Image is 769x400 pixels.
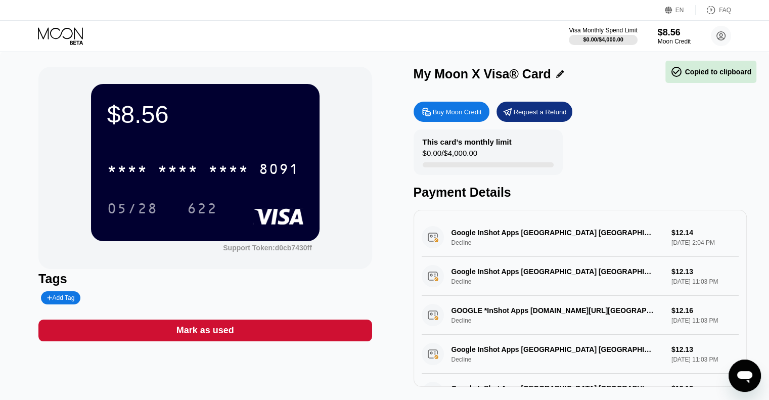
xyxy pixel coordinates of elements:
div: $8.56Moon Credit [658,27,691,45]
div: $8.56 [658,27,691,38]
div: Copied to clipboard [670,66,751,78]
div: Support Token:d0cb7430ff [223,244,312,252]
div: EN [675,7,684,14]
div: 622 [179,196,225,221]
div: My Moon X Visa® Card [414,67,551,81]
div: Request a Refund [514,108,567,116]
div: Payment Details [414,185,747,200]
div: Moon Credit [658,38,691,45]
div: 05/28 [100,196,165,221]
div: FAQ [719,7,731,14]
div: EN [665,5,696,15]
div: $8.56 [107,100,303,128]
div: Support Token: d0cb7430ff [223,244,312,252]
div: Request a Refund [496,102,572,122]
div: Tags [38,272,372,286]
div: 622 [187,202,217,218]
div: 05/28 [107,202,158,218]
div: Mark as used [38,320,372,341]
span:  [670,66,683,78]
iframe: Button to launch messaging window, conversation in progress [729,360,761,392]
div: Mark as used [176,325,234,336]
div: Buy Moon Credit [433,108,482,116]
div: Visa Monthly Spend Limit$0.00/$4,000.00 [569,27,637,45]
div: Visa Monthly Spend Limit [569,27,637,34]
div: $0.00 / $4,000.00 [583,36,623,42]
div: FAQ [696,5,731,15]
div: Buy Moon Credit [414,102,489,122]
div: 8091 [259,162,299,179]
div: This card’s monthly limit [423,138,512,146]
div: $0.00 / $4,000.00 [423,149,477,162]
div: Add Tag [47,294,74,301]
div: Add Tag [41,291,80,304]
